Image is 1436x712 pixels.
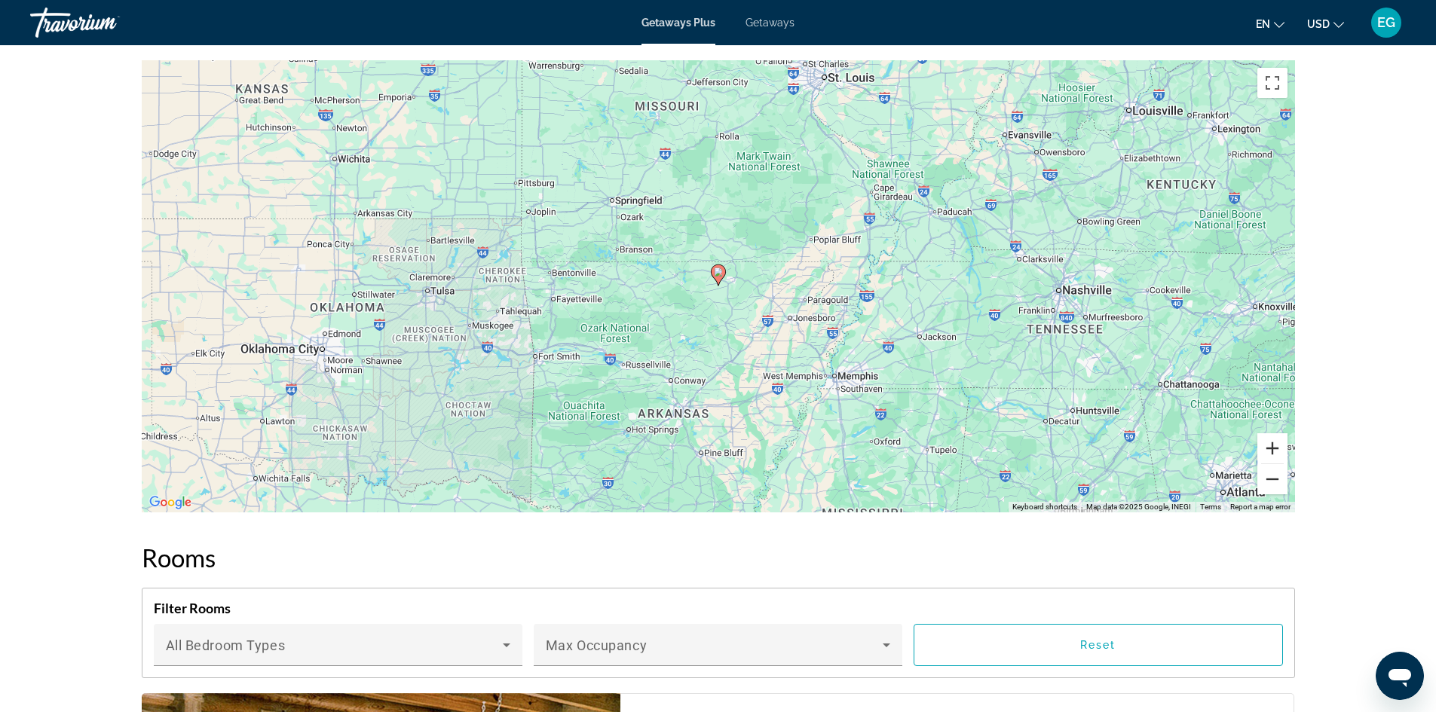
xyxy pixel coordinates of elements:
button: Reset [914,624,1282,666]
a: Getaways [746,17,795,29]
button: Change language [1256,13,1284,35]
span: Reset [1080,639,1116,651]
span: All Bedroom Types [166,637,286,653]
button: Zoom out [1257,464,1288,494]
span: en [1256,18,1270,30]
button: Zoom in [1257,433,1288,463]
iframe: Button to launch messaging window [1376,652,1424,700]
button: Change currency [1307,13,1344,35]
span: Max Occupancy [546,637,647,653]
a: Getaways Plus [641,17,715,29]
a: Terms (opens in new tab) [1200,503,1221,511]
img: Google [145,493,195,512]
button: Toggle fullscreen view [1257,68,1288,98]
span: EG [1377,15,1395,30]
button: Keyboard shortcuts [1012,502,1077,512]
a: Travorium [30,3,181,42]
span: USD [1307,18,1330,30]
h4: Filter Rooms [154,600,1283,616]
a: Report a map error [1230,503,1291,511]
h2: Rooms [142,542,1295,573]
span: Map data ©2025 Google, INEGI [1086,503,1191,511]
button: User Menu [1367,7,1406,38]
a: Open this area in Google Maps (opens a new window) [145,493,195,512]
